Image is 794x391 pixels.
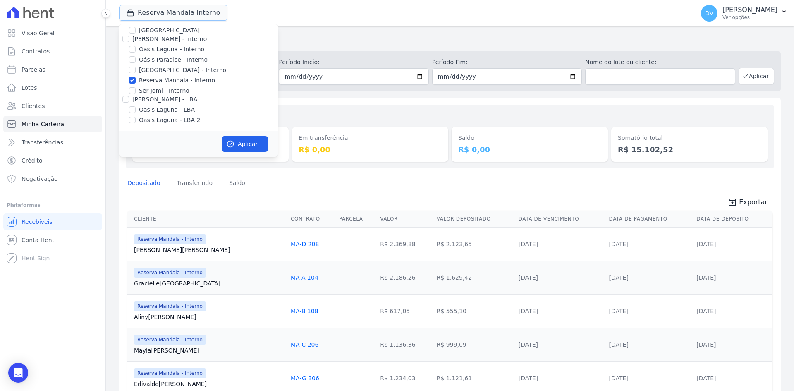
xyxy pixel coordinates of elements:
td: R$ 617,05 [377,294,433,328]
div: Plataformas [7,200,99,210]
label: [PERSON_NAME] - LBA [132,96,197,103]
a: [DATE] [609,341,629,348]
a: Lotes [3,79,102,96]
a: MA-B 108 [291,308,318,314]
dt: Saldo [458,134,601,142]
span: Crédito [22,156,43,165]
a: [DATE] [696,375,716,381]
span: Clientes [22,102,45,110]
th: Valor [377,211,433,228]
td: R$ 2.369,88 [377,227,433,261]
label: Oasis Laguna - Interno [139,45,204,54]
span: Visão Geral [22,29,55,37]
div: Open Intercom Messenger [8,363,28,383]
label: [GEOGRAPHIC_DATA] - Interno [139,66,226,74]
span: Recebíveis [22,218,53,226]
a: [DATE] [609,308,629,314]
a: Edivaldo[PERSON_NAME] [134,380,284,388]
label: Oasis Laguna - LBA 2 [139,116,200,125]
a: [DATE] [609,375,629,381]
a: Minha Carteira [3,116,102,132]
button: DV [PERSON_NAME] Ver opções [694,2,794,25]
th: Data de Depósito [693,211,772,228]
label: Oasis Laguna - LBA [139,106,195,114]
span: Contratos [22,47,50,55]
dt: Em transferência [299,134,442,142]
a: [DATE] [519,241,538,247]
button: Aplicar [222,136,268,152]
a: Crédito [3,152,102,169]
a: Depositado [126,173,162,194]
i: unarchive [727,197,737,207]
a: Parcelas [3,61,102,78]
label: Período Fim: [432,58,582,67]
th: Contrato [287,211,336,228]
label: Oásis Paradise - Interno [139,55,208,64]
span: Reserva Mandala - Interno [134,301,206,311]
a: Transferências [3,134,102,151]
a: Aliny[PERSON_NAME] [134,313,284,321]
span: Reserva Mandala - Interno [134,234,206,244]
a: MA-G 306 [291,375,319,381]
a: Negativação [3,170,102,187]
h2: Minha Carteira [119,33,781,48]
th: Valor Depositado [433,211,515,228]
a: [DATE] [609,241,629,247]
dd: R$ 15.102,52 [618,144,761,155]
span: Reserva Mandala - Interno [134,268,206,278]
a: MA-A 104 [291,274,318,281]
td: R$ 999,09 [433,328,515,361]
button: Aplicar [739,68,774,84]
span: Exportar [739,197,768,207]
label: [GEOGRAPHIC_DATA] [139,26,200,35]
a: [PERSON_NAME][PERSON_NAME] [134,246,284,254]
td: R$ 2.186,26 [377,261,433,294]
p: Ver opções [722,14,777,21]
span: Transferências [22,138,63,146]
span: Parcelas [22,65,45,74]
td: R$ 555,10 [433,294,515,328]
th: Data de Vencimento [515,211,606,228]
dd: R$ 0,00 [299,144,442,155]
a: Conta Hent [3,232,102,248]
dt: Somatório total [618,134,761,142]
a: [DATE] [696,274,716,281]
a: [DATE] [519,308,538,314]
span: Reserva Mandala - Interno [134,368,206,378]
td: R$ 2.123,65 [433,227,515,261]
a: Contratos [3,43,102,60]
td: R$ 1.629,42 [433,261,515,294]
td: R$ 1.136,36 [377,328,433,361]
span: DV [705,10,713,16]
label: Ser Jomi - Interno [139,86,189,95]
button: Reserva Mandala Interno [119,5,227,21]
p: [PERSON_NAME] [722,6,777,14]
label: Reserva Mandala - Interno [139,76,215,85]
a: [DATE] [696,241,716,247]
a: Transferindo [175,173,215,194]
th: Parcela [336,211,377,228]
span: Lotes [22,84,37,92]
a: [DATE] [519,274,538,281]
span: Minha Carteira [22,120,64,128]
a: Recebíveis [3,213,102,230]
a: MA-D 208 [291,241,319,247]
a: Mayla[PERSON_NAME] [134,346,284,355]
a: [DATE] [696,341,716,348]
a: MA-C 206 [291,341,318,348]
a: [DATE] [519,341,538,348]
a: Saldo [227,173,247,194]
a: [DATE] [696,308,716,314]
label: Nome do lote ou cliente: [585,58,735,67]
a: Clientes [3,98,102,114]
label: [PERSON_NAME] - Interno [132,36,207,42]
a: [DATE] [519,375,538,381]
a: Gracielle[GEOGRAPHIC_DATA] [134,279,284,288]
a: unarchive Exportar [721,197,774,209]
span: Reserva Mandala - Interno [134,335,206,345]
dd: R$ 0,00 [458,144,601,155]
th: Cliente [127,211,287,228]
a: [DATE] [609,274,629,281]
span: Conta Hent [22,236,54,244]
th: Data de Pagamento [606,211,694,228]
